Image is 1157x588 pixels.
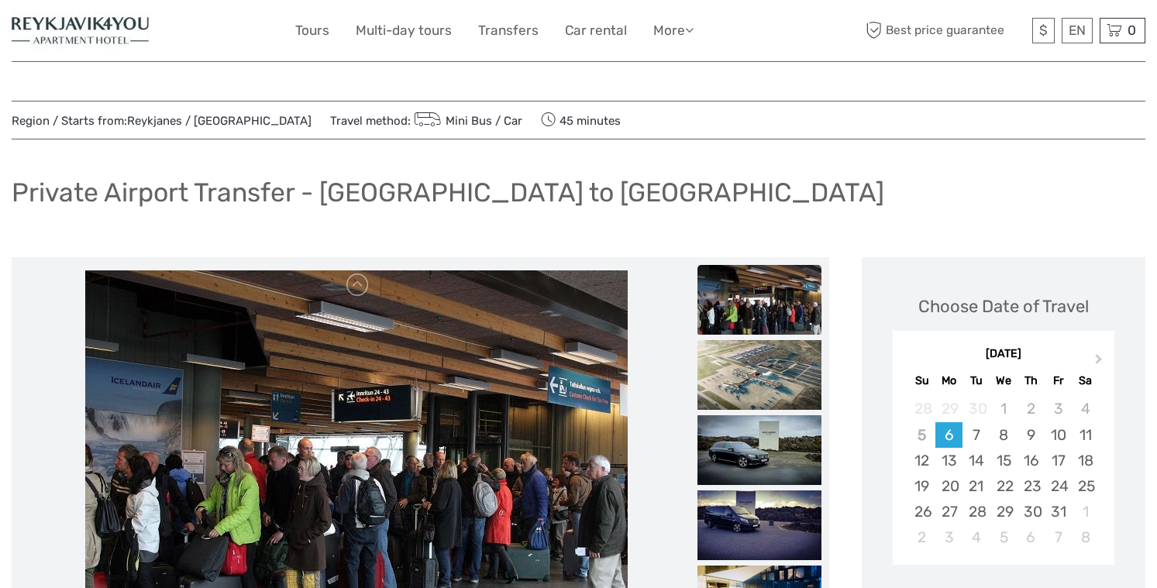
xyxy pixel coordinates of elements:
[990,422,1018,448] div: Choose Wednesday, October 8th, 2025
[1039,22,1048,38] span: $
[908,448,935,473] div: Choose Sunday, October 12th, 2025
[1018,422,1045,448] div: Choose Thursday, October 9th, 2025
[1045,422,1072,448] div: Choose Friday, October 10th, 2025
[1018,448,1045,473] div: Choose Thursday, October 16th, 2025
[1072,422,1099,448] div: Choose Saturday, October 11th, 2025
[697,265,821,335] img: 5b37b35948a548e0bcc8482548ad1189_slider_thumbnail.jpeg
[1072,370,1099,391] div: Sa
[1072,396,1099,421] div: Not available Saturday, October 4th, 2025
[935,422,962,448] div: Choose Monday, October 6th, 2025
[935,370,962,391] div: Mo
[908,396,935,421] div: Not available Sunday, September 28th, 2025
[893,346,1114,363] div: [DATE]
[908,473,935,499] div: Choose Sunday, October 19th, 2025
[1018,499,1045,524] div: Choose Thursday, October 30th, 2025
[918,294,1089,318] div: Choose Date of Travel
[653,19,694,42] a: More
[990,524,1018,550] div: Choose Wednesday, November 5th, 2025
[411,114,522,128] a: Mini Bus / Car
[1045,396,1072,421] div: Not available Friday, October 3rd, 2025
[908,422,935,448] div: Not available Sunday, October 5th, 2025
[697,415,821,485] img: da9cb8a1f8154e8caada83b79bdb2dee_slider_thumbnail.jpeg
[935,396,962,421] div: Not available Monday, September 29th, 2025
[935,448,962,473] div: Choose Monday, October 13th, 2025
[862,18,1028,43] span: Best price guarantee
[565,19,627,42] a: Car rental
[1088,350,1113,375] button: Next Month
[1045,524,1072,550] div: Choose Friday, November 7th, 2025
[1018,524,1045,550] div: Choose Thursday, November 6th, 2025
[908,499,935,524] div: Choose Sunday, October 26th, 2025
[1045,370,1072,391] div: Fr
[990,396,1018,421] div: Not available Wednesday, October 1st, 2025
[962,473,990,499] div: Choose Tuesday, October 21st, 2025
[962,448,990,473] div: Choose Tuesday, October 14th, 2025
[962,396,990,421] div: Not available Tuesday, September 30th, 2025
[12,177,884,208] h1: Private Airport Transfer - [GEOGRAPHIC_DATA] to [GEOGRAPHIC_DATA]
[990,448,1018,473] div: Choose Wednesday, October 15th, 2025
[962,422,990,448] div: Choose Tuesday, October 7th, 2025
[962,370,990,391] div: Tu
[990,499,1018,524] div: Choose Wednesday, October 29th, 2025
[1072,473,1099,499] div: Choose Saturday, October 25th, 2025
[1045,499,1072,524] div: Choose Friday, October 31st, 2025
[478,19,539,42] a: Transfers
[962,499,990,524] div: Choose Tuesday, October 28th, 2025
[1072,524,1099,550] div: Choose Saturday, November 8th, 2025
[12,113,312,129] span: Region / Starts from:
[1018,370,1045,391] div: Th
[908,370,935,391] div: Su
[935,473,962,499] div: Choose Monday, October 20th, 2025
[1018,473,1045,499] div: Choose Thursday, October 23rd, 2025
[1045,448,1072,473] div: Choose Friday, October 17th, 2025
[990,370,1018,391] div: We
[935,524,962,550] div: Choose Monday, November 3rd, 2025
[1018,396,1045,421] div: Not available Thursday, October 2nd, 2025
[962,524,990,550] div: Choose Tuesday, November 4th, 2025
[1062,18,1093,43] div: EN
[541,109,621,131] span: 45 minutes
[330,109,522,131] span: Travel method:
[1072,448,1099,473] div: Choose Saturday, October 18th, 2025
[127,114,312,128] a: Reykjanes / [GEOGRAPHIC_DATA]
[1125,22,1138,38] span: 0
[697,490,821,560] img: b0440060a96740b0b900286ee658dd10_slider_thumbnail.jpeg
[12,12,149,50] img: 6-361f32cd-14e7-48eb-9e68-625e5797bc9e_logo_small.jpg
[990,473,1018,499] div: Choose Wednesday, October 22nd, 2025
[697,340,821,410] img: e125cc39de91410a82075c2a11cf3c12_slider_thumbnail.jpeg
[295,19,329,42] a: Tours
[356,19,452,42] a: Multi-day tours
[908,524,935,550] div: Choose Sunday, November 2nd, 2025
[935,499,962,524] div: Choose Monday, October 27th, 2025
[898,396,1110,550] div: month 2025-10
[1072,499,1099,524] div: Choose Saturday, November 1st, 2025
[1045,473,1072,499] div: Choose Friday, October 24th, 2025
